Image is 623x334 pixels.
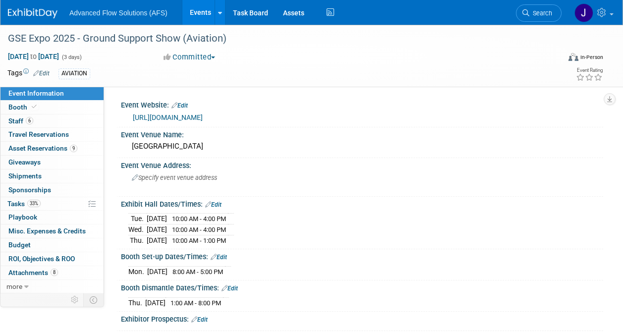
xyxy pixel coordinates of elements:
a: Event Information [0,87,104,100]
div: GSE Expo 2025 - Ground Support Show (Aviation) [4,30,552,48]
div: Booth Dismantle Dates/Times: [121,280,603,293]
div: Event Website: [121,98,603,111]
td: Mon. [128,266,147,277]
i: Booth reservation complete [32,104,37,110]
span: 8 [51,269,58,276]
td: Thu. [128,235,147,245]
a: Playbook [0,211,104,224]
a: Attachments8 [0,266,104,279]
span: Giveaways [8,158,41,166]
a: Search [516,4,562,22]
div: Exhibitor Prospectus: [121,312,603,325]
div: Exhibit Hall Dates/Times: [121,197,603,210]
span: 10:00 AM - 4:00 PM [172,226,226,233]
span: Advanced Flow Solutions (AFS) [69,9,168,17]
span: more [6,282,22,290]
a: Asset Reservations9 [0,142,104,155]
a: more [0,280,104,293]
span: Attachments [8,269,58,277]
span: Event Information [8,89,64,97]
span: Staff [8,117,33,125]
a: Sponsorships [0,183,104,197]
td: Personalize Event Tab Strip [66,293,84,306]
img: Jeremiah LaBrue [574,3,593,22]
span: (3 days) [61,54,82,60]
span: Travel Reservations [8,130,69,138]
td: Tags [7,68,50,79]
span: Tasks [7,200,41,208]
span: Search [529,9,552,17]
span: Asset Reservations [8,144,77,152]
div: [GEOGRAPHIC_DATA] [128,139,596,154]
div: AVIATION [58,68,90,79]
div: In-Person [580,54,603,61]
a: Edit [191,316,208,323]
td: [DATE] [145,297,166,308]
span: Shipments [8,172,42,180]
img: ExhibitDay [8,8,57,18]
span: Budget [8,241,31,249]
div: Event Venue Address: [121,158,603,170]
td: [DATE] [147,266,168,277]
td: [DATE] [147,214,167,224]
span: 9 [70,145,77,152]
a: Booth [0,101,104,114]
img: Format-Inperson.png [568,53,578,61]
span: 10:00 AM - 1:00 PM [172,237,226,244]
div: Event Format [516,52,603,66]
td: [DATE] [147,224,167,235]
td: Tue. [128,214,147,224]
span: [DATE] [DATE] [7,52,59,61]
span: Sponsorships [8,186,51,194]
span: 33% [27,200,41,207]
a: Edit [33,70,50,77]
a: Edit [205,201,222,208]
span: 10:00 AM - 4:00 PM [172,215,226,223]
span: Playbook [8,213,37,221]
a: Giveaways [0,156,104,169]
td: Thu. [128,297,145,308]
td: [DATE] [147,235,167,245]
a: Edit [222,285,238,292]
span: Misc. Expenses & Credits [8,227,86,235]
span: 8:00 AM - 5:00 PM [172,268,223,276]
a: Budget [0,238,104,252]
a: Edit [171,102,188,109]
td: Toggle Event Tabs [84,293,104,306]
span: to [29,53,38,60]
a: Travel Reservations [0,128,104,141]
a: Staff6 [0,114,104,128]
a: Tasks33% [0,197,104,211]
span: ROI, Objectives & ROO [8,255,75,263]
a: Misc. Expenses & Credits [0,224,104,238]
span: Booth [8,103,39,111]
div: Event Rating [576,68,603,73]
div: Event Venue Name: [121,127,603,140]
button: Committed [160,52,219,62]
a: Edit [211,254,227,261]
span: 1:00 AM - 8:00 PM [170,299,221,307]
a: Shipments [0,169,104,183]
a: ROI, Objectives & ROO [0,252,104,266]
td: Wed. [128,224,147,235]
a: [URL][DOMAIN_NAME] [133,113,203,121]
span: Specify event venue address [132,174,217,181]
div: Booth Set-up Dates/Times: [121,249,603,262]
span: 6 [26,117,33,124]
